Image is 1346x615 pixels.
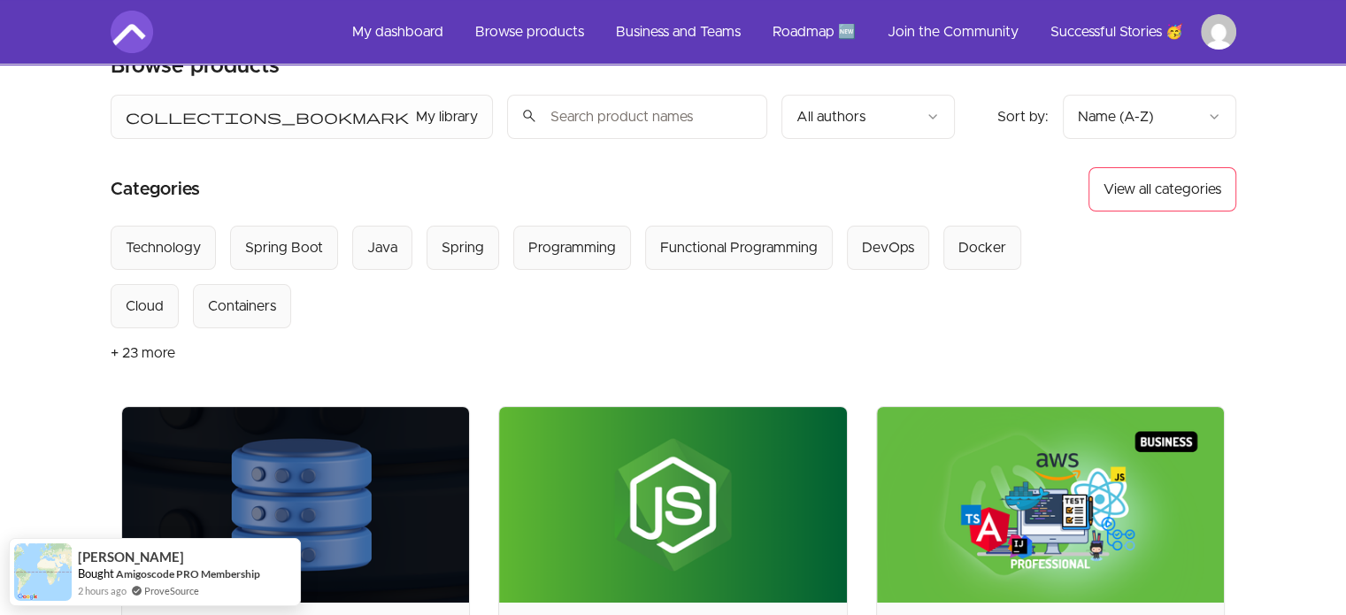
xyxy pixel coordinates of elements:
[338,11,1236,53] nav: Main
[78,566,114,580] span: Bought
[660,237,818,258] div: Functional Programming
[126,106,409,127] span: collections_bookmark
[1201,14,1236,50] img: Profile image for Haifa Chagwey
[111,95,493,139] button: Filter by My library
[528,237,616,258] div: Programming
[442,237,484,258] div: Spring
[111,11,153,53] img: Amigoscode logo
[997,110,1049,124] span: Sort by:
[507,95,767,139] input: Search product names
[78,583,127,598] span: 2 hours ago
[862,237,914,258] div: DevOps
[78,550,184,565] span: [PERSON_NAME]
[873,11,1033,53] a: Join the Community
[367,237,397,258] div: Java
[602,11,755,53] a: Business and Teams
[122,407,470,603] img: Product image for Advanced Databases
[521,104,537,128] span: search
[126,237,201,258] div: Technology
[499,407,847,603] img: Product image for Build APIs with ExpressJS and MongoDB
[111,328,175,378] button: + 23 more
[14,543,72,601] img: provesource social proof notification image
[781,95,955,139] button: Filter by author
[338,11,458,53] a: My dashboard
[461,11,598,53] a: Browse products
[877,407,1225,603] img: Product image for Business - Full Stack Professional Bundle
[116,566,260,581] a: Amigoscode PRO Membership
[245,237,323,258] div: Spring Boot
[1063,95,1236,139] button: Product sort options
[958,237,1006,258] div: Docker
[111,52,280,81] h2: Browse products
[126,296,164,317] div: Cloud
[1036,11,1197,53] a: Successful Stories 🥳
[1088,167,1236,211] button: View all categories
[208,296,276,317] div: Containers
[144,583,199,598] a: ProveSource
[758,11,870,53] a: Roadmap 🆕
[111,167,200,211] h2: Categories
